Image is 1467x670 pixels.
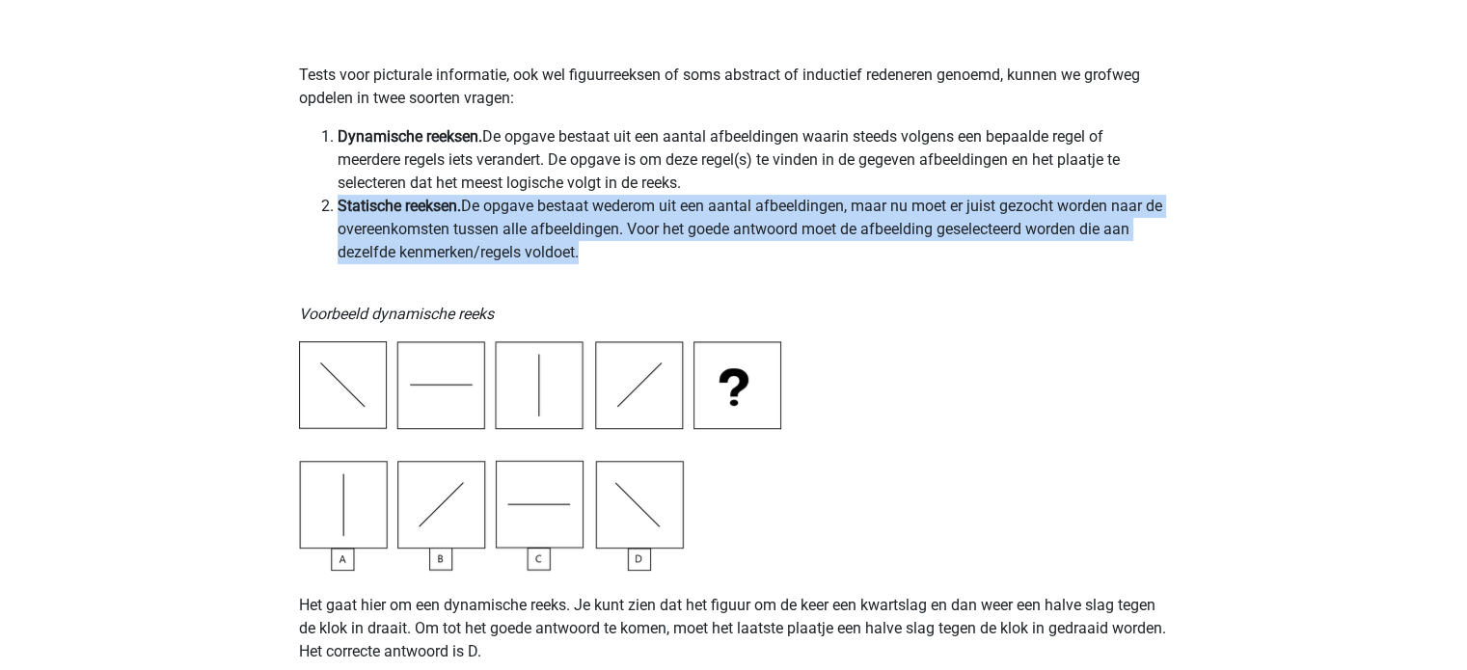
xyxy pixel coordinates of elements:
b: Statische reeksen. [338,197,461,215]
img: Inductive Reasoning Example1.png [299,341,781,571]
p: Tests voor picturale informatie, ook wel figuurreeksen of soms abstract of inductief redeneren ge... [299,17,1169,110]
li: De opgave bestaat uit een aantal afbeeldingen waarin steeds volgens een bepaalde regel of meerder... [338,125,1169,195]
li: De opgave bestaat wederom uit een aantal afbeeldingen, maar nu moet er juist gezocht worden naar ... [338,195,1169,264]
b: Dynamische reeksen. [338,127,482,146]
i: Voorbeeld dynamische reeks [299,305,494,323]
